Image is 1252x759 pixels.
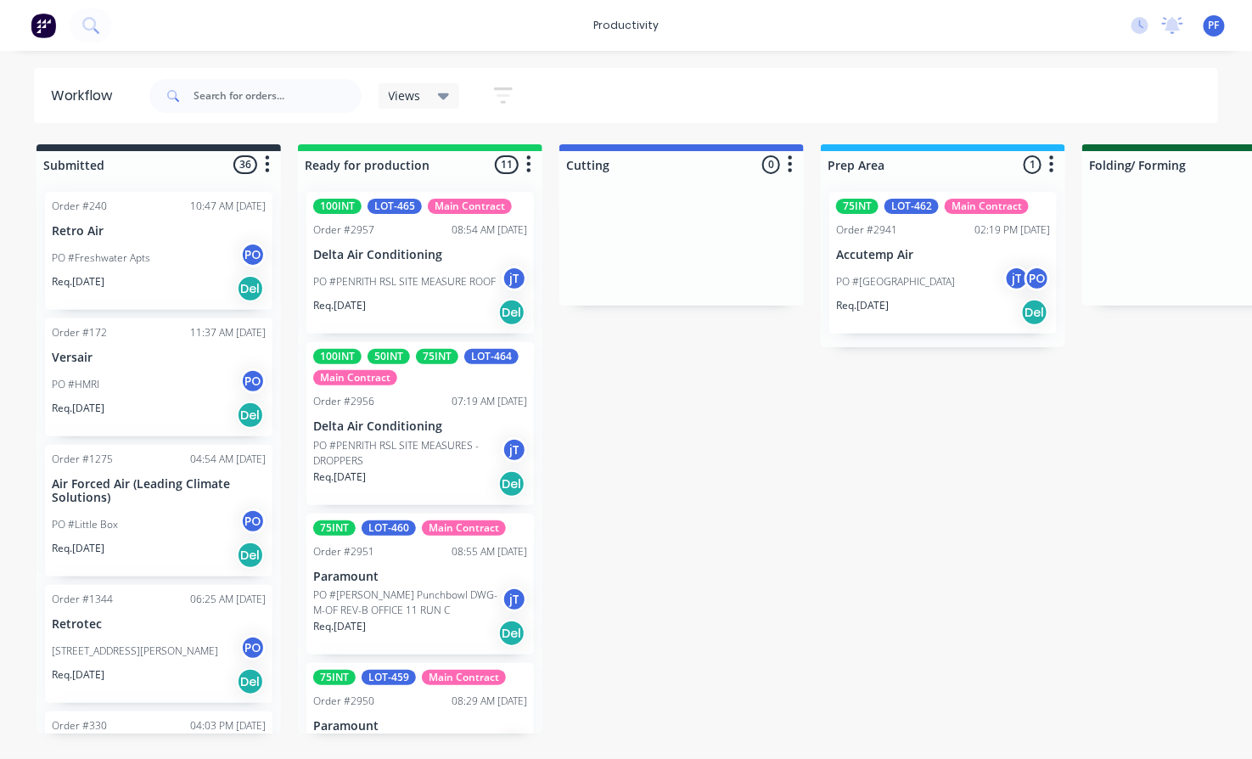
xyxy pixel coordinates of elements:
[52,351,266,365] p: Versair
[452,222,527,238] div: 08:54 AM [DATE]
[498,299,525,326] div: Del
[836,298,889,313] p: Req. [DATE]
[502,587,527,612] div: jT
[313,298,366,313] p: Req. [DATE]
[313,248,527,262] p: Delta Air Conditioning
[313,588,502,618] p: PO #[PERSON_NAME] Punchbowl DWG-M-OF REV-B OFFICE 11 RUN C
[836,274,955,290] p: PO #[GEOGRAPHIC_DATA]
[306,192,534,334] div: 100INTLOT-465Main ContractOrder #295708:54 AM [DATE]Delta Air ConditioningPO #PENRITH RSL SITE ME...
[51,86,121,106] div: Workflow
[416,349,458,364] div: 75INT
[313,694,374,709] div: Order #2950
[52,199,107,214] div: Order #240
[313,419,527,434] p: Delta Air Conditioning
[52,325,107,340] div: Order #172
[237,542,264,569] div: Del
[237,402,264,429] div: Del
[452,694,527,709] div: 08:29 AM [DATE]
[313,619,366,634] p: Req. [DATE]
[1004,266,1030,291] div: jT
[52,401,104,416] p: Req. [DATE]
[502,266,527,291] div: jT
[313,199,362,214] div: 100INT
[52,274,104,290] p: Req. [DATE]
[52,541,104,556] p: Req. [DATE]
[52,644,218,659] p: [STREET_ADDRESS][PERSON_NAME]
[313,520,356,536] div: 75INT
[52,667,104,683] p: Req. [DATE]
[52,250,150,266] p: PO #Freshwater Apts
[45,445,272,577] div: Order #127504:54 AM [DATE]Air Forced Air (Leading Climate Solutions)PO #Little BoxPOReq.[DATE]Del
[190,592,266,607] div: 06:25 AM [DATE]
[190,325,266,340] div: 11:37 AM [DATE]
[368,349,410,364] div: 50INT
[45,318,272,436] div: Order #17211:37 AM [DATE]VersairPO #HMRIPOReq.[DATE]Del
[190,199,266,214] div: 10:47 AM [DATE]
[237,275,264,302] div: Del
[45,192,272,310] div: Order #24010:47 AM [DATE]Retro AirPO #Freshwater AptsPOReq.[DATE]Del
[52,517,118,532] p: PO #Little Box
[502,437,527,463] div: jT
[498,470,525,498] div: Del
[585,13,667,38] div: productivity
[313,570,527,584] p: Paramount
[190,718,266,734] div: 04:03 PM [DATE]
[313,370,397,385] div: Main Contract
[313,222,374,238] div: Order #2957
[362,520,416,536] div: LOT-460
[240,635,266,661] div: PO
[836,248,1050,262] p: Accutemp Air
[240,242,266,267] div: PO
[240,368,266,394] div: PO
[974,222,1050,238] div: 02:19 PM [DATE]
[313,544,374,559] div: Order #2951
[31,13,56,38] img: Factory
[45,585,272,703] div: Order #134406:25 AM [DATE]Retrotec[STREET_ADDRESS][PERSON_NAME]POReq.[DATE]Del
[498,620,525,647] div: Del
[237,668,264,695] div: Del
[52,477,266,506] p: Air Forced Air (Leading Climate Solutions)
[836,199,879,214] div: 75INT
[422,670,506,685] div: Main Contract
[306,342,534,505] div: 100INT50INT75INTLOT-464Main ContractOrder #295607:19 AM [DATE]Delta Air ConditioningPO #PENRITH R...
[52,592,113,607] div: Order #1344
[313,469,366,485] p: Req. [DATE]
[1209,18,1220,33] span: PF
[52,224,266,239] p: Retro Air
[190,452,266,467] div: 04:54 AM [DATE]
[52,718,107,734] div: Order #330
[362,670,416,685] div: LOT-459
[52,452,113,467] div: Order #1275
[1025,266,1050,291] div: PO
[313,274,496,290] p: PO #PENRITH RSL SITE MEASURE ROOF
[313,670,356,685] div: 75INT
[313,394,374,409] div: Order #2956
[464,349,519,364] div: LOT-464
[836,222,897,238] div: Order #2941
[313,349,362,364] div: 100INT
[829,192,1057,334] div: 75INTLOT-462Main ContractOrder #294102:19 PM [DATE]Accutemp AirPO #[GEOGRAPHIC_DATA]jTPOReq.[DATE...
[884,199,939,214] div: LOT-462
[422,520,506,536] div: Main Contract
[52,377,99,392] p: PO #HMRI
[428,199,512,214] div: Main Contract
[313,438,502,469] p: PO #PENRITH RSL SITE MEASURES -DROPPERS
[194,79,362,113] input: Search for orders...
[306,514,534,655] div: 75INTLOT-460Main ContractOrder #295108:55 AM [DATE]ParamountPO #[PERSON_NAME] Punchbowl DWG-M-OF ...
[1021,299,1048,326] div: Del
[313,719,527,734] p: Paramount
[452,544,527,559] div: 08:55 AM [DATE]
[452,394,527,409] div: 07:19 AM [DATE]
[945,199,1029,214] div: Main Contract
[389,87,421,104] span: Views
[52,617,266,632] p: Retrotec
[368,199,422,214] div: LOT-465
[240,509,266,534] div: PO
